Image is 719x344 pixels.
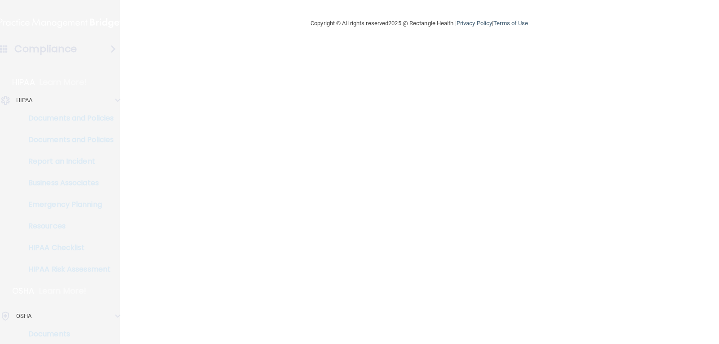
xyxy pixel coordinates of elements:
[6,265,129,274] p: HIPAA Risk Assessment
[6,179,129,188] p: Business Associates
[493,20,528,27] a: Terms of Use
[14,43,77,55] h4: Compliance
[16,311,31,322] p: OSHA
[6,330,129,339] p: Documents
[6,114,129,123] p: Documents and Policies
[39,286,87,296] p: Learn More!
[6,135,129,144] p: Documents and Policies
[255,9,583,38] div: Copyright © All rights reserved 2025 @ Rectangle Health | |
[6,222,129,231] p: Resources
[12,286,35,296] p: OSHA
[457,20,492,27] a: Privacy Policy
[40,77,87,88] p: Learn More!
[6,243,129,252] p: HIPAA Checklist
[12,77,35,88] p: HIPAA
[6,157,129,166] p: Report an Incident
[6,200,129,209] p: Emergency Planning
[16,95,33,106] p: HIPAA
